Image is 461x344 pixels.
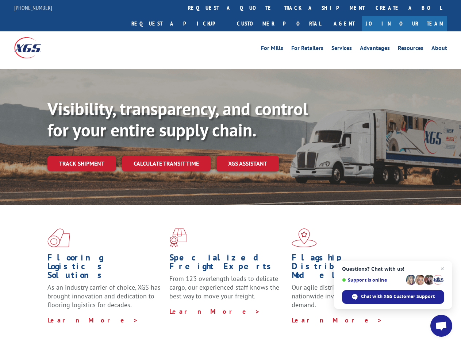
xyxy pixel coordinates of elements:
a: XGS ASSISTANT [216,156,279,171]
a: For Mills [261,45,283,53]
a: Services [331,45,352,53]
span: Questions? Chat with us! [342,266,444,272]
a: Resources [398,45,423,53]
span: Our agile distribution network gives you nationwide inventory management on demand. [292,283,406,309]
a: Agent [326,16,362,31]
a: Customer Portal [231,16,326,31]
p: From 123 overlength loads to delicate cargo, our experienced staff knows the best way to move you... [169,274,286,307]
a: Learn More > [169,307,260,316]
div: Chat with XGS Customer Support [342,290,444,304]
a: For Retailers [291,45,323,53]
a: Learn More > [292,316,383,324]
a: Request a pickup [126,16,231,31]
a: Learn More > [47,316,138,324]
b: Visibility, transparency, and control for your entire supply chain. [47,97,308,141]
img: xgs-icon-focused-on-flooring-red [169,228,187,247]
a: [PHONE_NUMBER] [14,4,52,11]
span: Close chat [438,264,447,273]
a: Advantages [360,45,390,53]
h1: Specialized Freight Experts [169,253,286,274]
a: About [431,45,447,53]
span: As an industry carrier of choice, XGS has brought innovation and dedication to flooring logistics... [47,283,161,309]
a: Join Our Team [362,16,447,31]
img: xgs-icon-total-supply-chain-intelligence-red [47,228,70,247]
span: Chat with XGS Customer Support [361,293,435,300]
img: xgs-icon-flagship-distribution-model-red [292,228,317,247]
div: Open chat [430,315,452,337]
h1: Flagship Distribution Model [292,253,408,283]
span: Support is online [342,277,403,283]
a: Calculate transit time [122,156,211,171]
a: Track shipment [47,156,116,171]
h1: Flooring Logistics Solutions [47,253,164,283]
